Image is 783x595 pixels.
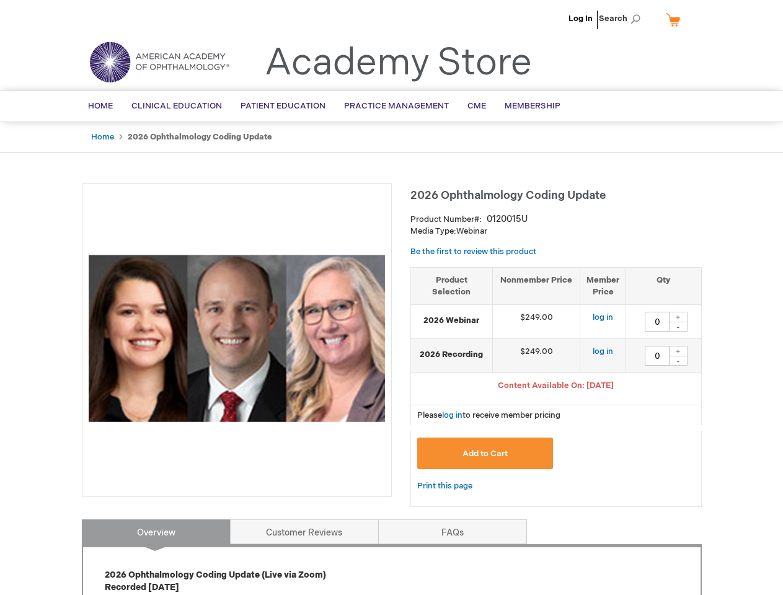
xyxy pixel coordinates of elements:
[410,226,702,237] p: Webinar
[241,101,325,111] span: Patient Education
[645,312,670,332] input: Qty
[265,41,532,86] a: Academy Store
[505,101,560,111] span: Membership
[442,410,462,420] a: log in
[487,213,528,226] div: 0120015U
[593,312,613,322] a: log in
[230,519,379,544] a: Customer Reviews
[410,226,456,236] strong: Media Type:
[599,6,646,31] span: Search
[593,346,613,356] a: log in
[493,267,580,304] th: Nonmember Price
[410,189,606,202] span: 2026 Ophthalmology Coding Update
[378,519,527,544] a: FAQs
[417,438,554,469] button: Add to Cart
[669,322,688,332] div: -
[417,315,487,327] strong: 2026 Webinar
[344,101,449,111] span: Practice Management
[417,410,560,420] span: Please to receive member pricing
[131,101,222,111] span: Clinical Education
[89,190,385,487] img: 2026 Ophthalmology Coding Update
[411,267,493,304] th: Product Selection
[493,305,580,339] td: $249.00
[498,381,614,390] span: Content Available On: [DATE]
[410,214,482,224] strong: Product Number
[467,101,486,111] span: CME
[128,132,272,142] strong: 2026 Ophthalmology Coding Update
[580,267,626,304] th: Member Price
[462,449,508,459] span: Add to Cart
[645,346,670,366] input: Qty
[88,101,113,111] span: Home
[410,247,536,257] a: Be the first to review this product
[669,346,688,356] div: +
[91,132,114,142] a: Home
[417,478,472,494] a: Print this page
[669,312,688,322] div: +
[493,339,580,373] td: $249.00
[669,356,688,366] div: -
[417,349,487,361] strong: 2026 Recording
[82,519,231,544] a: Overview
[568,14,593,24] a: Log In
[626,267,701,304] th: Qty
